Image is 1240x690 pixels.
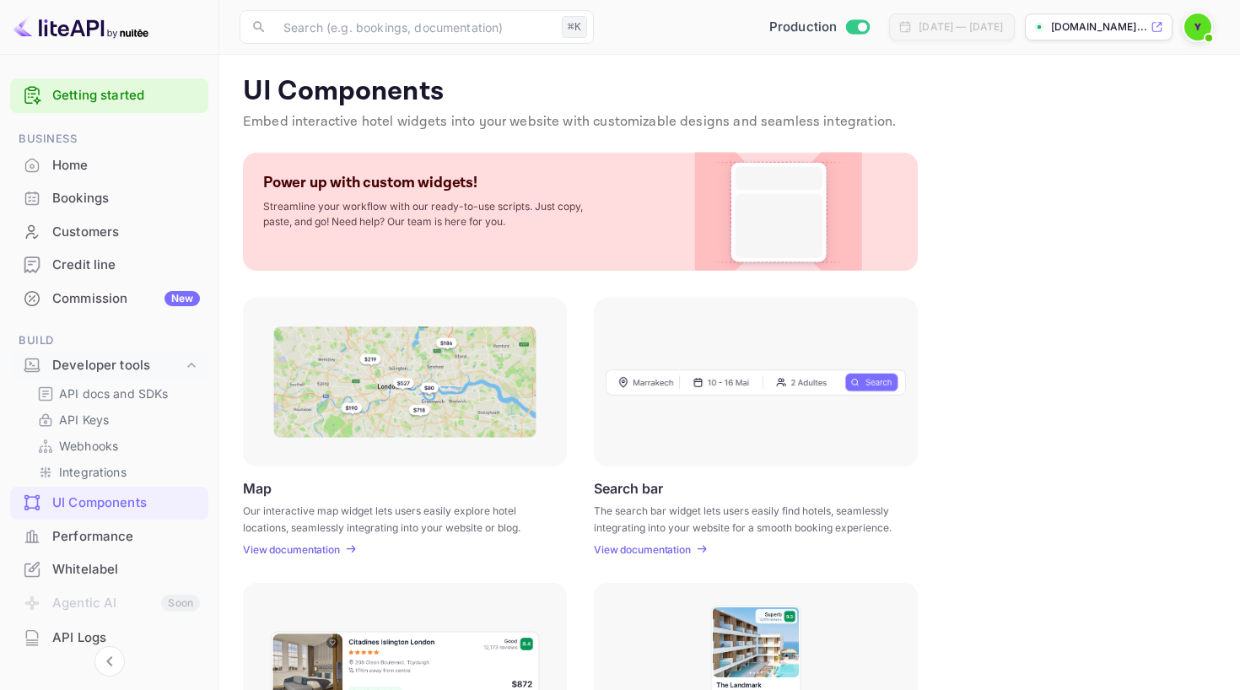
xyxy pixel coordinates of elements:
a: API docs and SDKs [37,385,195,402]
div: Customers [52,223,200,242]
div: CommissionNew [10,283,208,315]
p: [DOMAIN_NAME]... [1051,19,1147,35]
div: Webhooks [30,434,202,458]
div: Developer tools [52,356,183,375]
p: Map [243,480,272,496]
a: CommissionNew [10,283,208,314]
div: Developer tools [10,351,208,380]
p: Our interactive map widget lets users easily explore hotel locations, seamlessly integrating into... [243,503,546,533]
span: Business [10,130,208,148]
p: View documentation [594,543,691,556]
a: Performance [10,520,208,552]
div: API Logs [10,622,208,655]
div: Whitelabel [10,553,208,586]
div: API docs and SDKs [30,381,202,406]
p: Power up with custom widgets! [263,173,477,192]
p: UI Components [243,75,1216,109]
p: Search bar [594,480,663,496]
p: Integrations [59,463,127,481]
div: Credit line [10,249,208,282]
input: Search (e.g. bookings, documentation) [273,10,555,44]
a: Home [10,149,208,181]
a: API Logs [10,622,208,653]
button: Collapse navigation [94,646,125,677]
p: Embed interactive hotel widgets into your website with customizable designs and seamless integrat... [243,112,1216,132]
a: Credit line [10,249,208,280]
div: Integrations [30,460,202,484]
img: Search Frame [606,369,906,396]
div: [DATE] — [DATE] [919,19,1003,35]
div: Whitelabel [52,560,200,579]
a: Getting started [52,86,200,105]
a: View documentation [243,543,345,556]
a: API Keys [37,411,195,429]
div: ⌘K [562,16,587,38]
div: Home [52,156,200,175]
a: Bookings [10,182,208,213]
a: Whitelabel [10,553,208,585]
div: Bookings [10,182,208,215]
span: Production [769,18,838,37]
img: Custom Widget PNG [710,153,847,271]
p: Webhooks [59,437,118,455]
p: View documentation [243,543,340,556]
div: Getting started [10,78,208,113]
span: Build [10,332,208,350]
a: Webhooks [37,437,195,455]
div: Commission [52,289,200,309]
div: API Keys [30,407,202,432]
div: API Logs [52,628,200,648]
div: Customers [10,216,208,249]
div: UI Components [52,493,200,513]
a: UI Components [10,487,208,518]
div: UI Components [10,487,208,520]
p: API Keys [59,411,109,429]
div: New [164,291,200,306]
img: Yandex [1184,13,1211,40]
img: LiteAPI logo [13,13,148,40]
a: Integrations [37,463,195,481]
div: Credit line [52,256,200,275]
div: Bookings [52,189,200,208]
p: The search bar widget lets users easily find hotels, seamlessly integrating into your website for... [594,503,897,533]
a: View documentation [594,543,696,556]
div: Home [10,149,208,182]
p: API docs and SDKs [59,385,169,402]
div: Performance [52,527,200,547]
div: Performance [10,520,208,553]
p: Streamline your workflow with our ready-to-use scripts. Just copy, paste, and go! Need help? Our ... [263,199,601,229]
img: Map Frame [273,326,536,438]
div: Switch to Sandbox mode [763,18,876,37]
a: Customers [10,216,208,247]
